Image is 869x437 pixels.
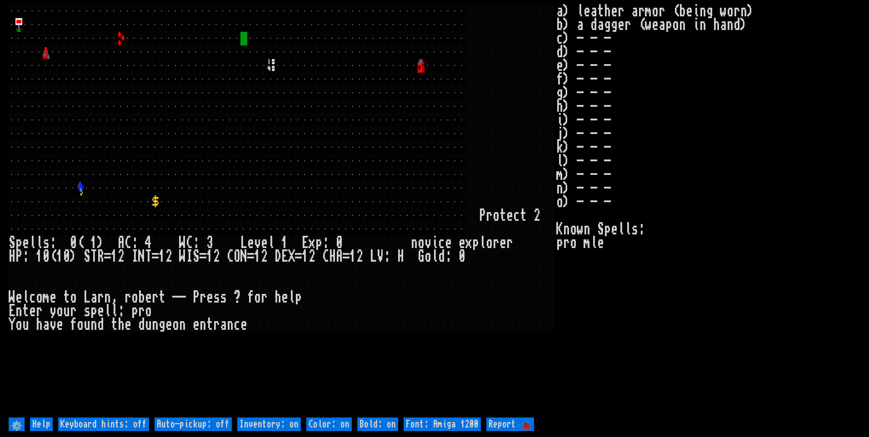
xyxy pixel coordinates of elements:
[22,250,29,263] div: :
[350,250,356,263] div: 1
[56,304,63,318] div: o
[520,209,527,223] div: t
[193,236,200,250] div: :
[179,236,186,250] div: W
[240,250,247,263] div: N
[97,291,104,304] div: r
[131,250,138,263] div: I
[104,250,111,263] div: =
[36,304,43,318] div: r
[377,250,384,263] div: V
[36,318,43,332] div: h
[36,291,43,304] div: o
[118,250,125,263] div: 2
[90,291,97,304] div: a
[493,209,499,223] div: o
[431,250,438,263] div: l
[9,417,25,431] input: ⚙️
[384,250,390,263] div: :
[36,236,43,250] div: l
[254,250,261,263] div: 1
[220,318,227,332] div: a
[445,236,452,250] div: e
[179,291,186,304] div: -
[159,250,165,263] div: 1
[281,291,288,304] div: e
[418,250,425,263] div: G
[104,291,111,304] div: n
[43,291,50,304] div: m
[438,250,445,263] div: d
[15,250,22,263] div: P
[43,318,50,332] div: a
[58,417,149,431] input: Keyboard hints: off
[125,291,131,304] div: r
[247,250,254,263] div: =
[22,291,29,304] div: l
[56,250,63,263] div: 1
[22,236,29,250] div: e
[302,236,309,250] div: E
[227,250,234,263] div: C
[70,291,77,304] div: o
[397,250,404,263] div: H
[131,291,138,304] div: o
[70,250,77,263] div: )
[63,250,70,263] div: 0
[145,236,152,250] div: 4
[459,250,465,263] div: 0
[268,236,275,250] div: l
[425,236,431,250] div: v
[288,250,295,263] div: X
[50,250,56,263] div: (
[56,318,63,332] div: e
[213,250,220,263] div: 2
[261,236,268,250] div: e
[30,417,53,431] input: Help
[220,291,227,304] div: s
[425,250,431,263] div: o
[138,304,145,318] div: r
[43,250,50,263] div: 0
[63,291,70,304] div: t
[165,318,172,332] div: e
[111,250,118,263] div: 1
[206,250,213,263] div: 1
[499,236,506,250] div: e
[247,291,254,304] div: f
[145,318,152,332] div: u
[240,236,247,250] div: L
[84,291,90,304] div: L
[237,417,301,431] input: Inventory: on
[70,304,77,318] div: r
[261,250,268,263] div: 2
[9,250,15,263] div: H
[63,304,70,318] div: u
[70,318,77,332] div: f
[118,318,125,332] div: h
[193,291,200,304] div: P
[138,291,145,304] div: b
[329,250,336,263] div: H
[172,291,179,304] div: -
[29,291,36,304] div: c
[97,236,104,250] div: )
[315,236,322,250] div: p
[234,318,240,332] div: c
[322,250,329,263] div: C
[288,291,295,304] div: l
[534,209,540,223] div: 2
[479,209,486,223] div: P
[97,250,104,263] div: R
[186,250,193,263] div: I
[234,291,240,304] div: ?
[179,250,186,263] div: W
[138,250,145,263] div: N
[493,236,499,250] div: r
[152,318,159,332] div: n
[145,291,152,304] div: e
[200,250,206,263] div: =
[459,236,465,250] div: e
[77,318,84,332] div: o
[29,236,36,250] div: l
